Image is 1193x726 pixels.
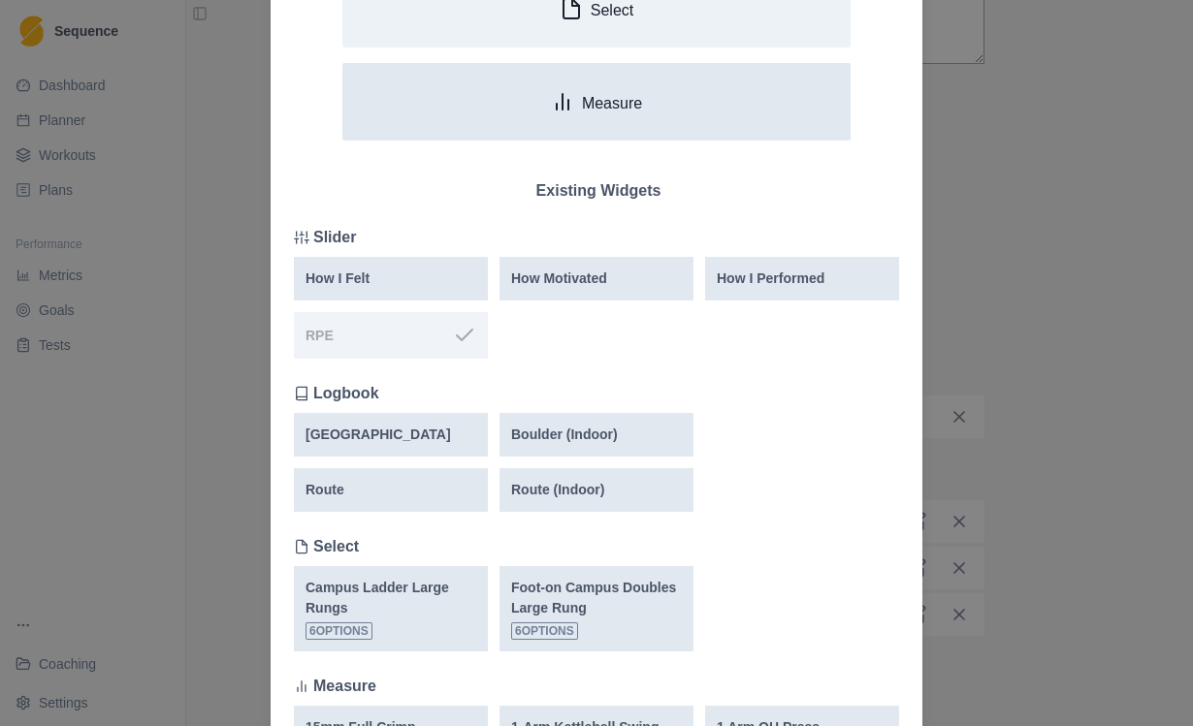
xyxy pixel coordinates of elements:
[313,535,359,558] p: Select
[313,675,376,698] p: Measure
[306,425,451,445] p: [GEOGRAPHIC_DATA]
[582,94,642,112] p: Measure
[313,226,356,249] p: Slider
[306,578,476,618] p: Campus Ladder Large Rungs
[511,268,607,289] p: How Motivated
[306,480,344,500] p: Route
[511,578,682,618] p: Foot-on Campus Doubles Large Rung
[717,268,824,289] p: How I Performed
[342,63,851,141] button: Measure
[306,326,334,346] p: RPE
[298,179,899,203] p: Existing Widgets
[511,622,578,640] span: 6 options
[511,425,618,445] p: Boulder (Indoor)
[591,1,633,19] p: Select
[306,622,372,640] span: 6 options
[313,382,379,405] p: Logbook
[511,480,604,500] p: Route (Indoor)
[306,268,370,289] p: How I Felt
